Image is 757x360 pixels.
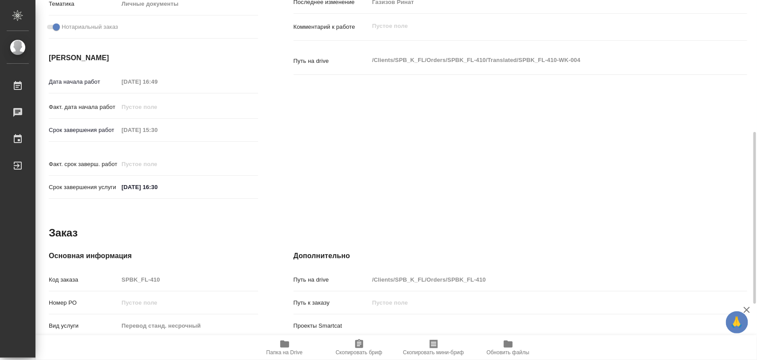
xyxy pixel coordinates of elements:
p: Срок завершения работ [49,126,118,135]
input: ✎ Введи что-нибудь [118,181,196,194]
p: Путь к заказу [294,298,369,307]
h2: Заказ [49,226,78,240]
span: Обновить файлы [486,349,530,356]
h4: [PERSON_NAME] [49,53,258,63]
span: Скопировать бриф [336,349,382,356]
p: Факт. срок заверш. работ [49,160,118,169]
p: Путь на drive [294,275,369,284]
input: Пустое поле [118,124,196,136]
p: Номер РО [49,298,118,307]
input: Пустое поле [118,319,258,332]
p: Путь на drive [294,57,369,66]
h4: Основная информация [49,251,258,261]
button: Папка на Drive [247,335,322,360]
p: Срок завершения услуги [49,183,118,192]
button: Скопировать мини-бриф [396,335,471,360]
p: Вид услуги [49,321,118,330]
p: Проекты Smartcat [294,321,369,330]
span: Папка на Drive [267,349,303,356]
input: Пустое поле [369,273,709,286]
input: Пустое поле [118,75,196,88]
input: Пустое поле [118,101,196,113]
button: Скопировать бриф [322,335,396,360]
p: Факт. дата начала работ [49,103,118,112]
input: Пустое поле [369,296,709,309]
button: Обновить файлы [471,335,545,360]
span: 🙏 [730,313,745,332]
button: 🙏 [726,311,748,333]
textarea: /Clients/SPB_K_FL/Orders/SPBK_FL-410/Translated/SPBK_FL-410-WK-004 [369,53,709,68]
p: Код заказа [49,275,118,284]
input: Пустое поле [118,296,258,309]
span: Нотариальный заказ [62,23,118,31]
p: Комментарий к работе [294,23,369,31]
span: Скопировать мини-бриф [403,349,464,356]
p: Дата начала работ [49,77,118,86]
input: Пустое поле [118,273,258,286]
h4: Дополнительно [294,251,747,261]
input: Пустое поле [118,158,196,170]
